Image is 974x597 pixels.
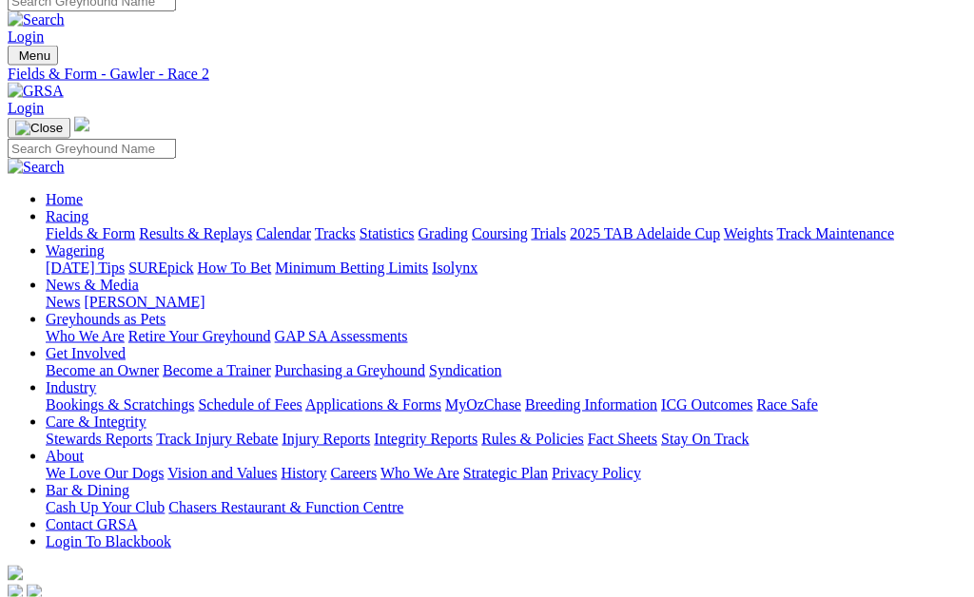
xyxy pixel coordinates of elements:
a: Stewards Reports [46,431,152,447]
a: Become a Trainer [163,362,271,378]
div: Bar & Dining [46,499,966,516]
a: Who We Are [46,328,125,344]
a: Grading [419,225,468,241]
a: Applications & Forms [305,396,441,413]
a: [DATE] Tips [46,260,125,276]
a: Breeding Information [525,396,657,413]
a: Industry [46,379,96,395]
a: News & Media [46,277,139,293]
a: Become an Owner [46,362,159,378]
div: Get Involved [46,362,966,379]
a: Tracks [315,225,356,241]
a: GAP SA Assessments [275,328,408,344]
div: Greyhounds as Pets [46,328,966,345]
a: Schedule of Fees [198,396,302,413]
span: Menu [19,48,50,63]
a: Home [46,191,83,207]
a: Fact Sheets [588,431,657,447]
a: About [46,448,84,464]
a: Care & Integrity [46,414,146,430]
a: Isolynx [432,260,477,276]
a: Vision and Values [167,465,277,481]
a: Login [8,29,44,45]
a: News [46,294,80,310]
img: Close [15,121,63,136]
a: Track Maintenance [777,225,894,241]
a: Fields & Form [46,225,135,241]
img: Search [8,159,65,176]
button: Toggle navigation [8,118,70,139]
a: Trials [531,225,566,241]
a: Weights [724,225,773,241]
div: Industry [46,396,966,414]
a: History [281,465,326,481]
a: Privacy Policy [552,465,641,481]
a: Login [8,100,44,116]
a: Wagering [46,242,105,259]
a: Coursing [472,225,528,241]
a: Minimum Betting Limits [275,260,428,276]
a: 2025 TAB Adelaide Cup [570,225,720,241]
a: How To Bet [198,260,272,276]
a: Retire Your Greyhound [128,328,271,344]
a: [PERSON_NAME] [84,294,205,310]
img: logo-grsa-white.png [8,566,23,581]
img: Search [8,11,65,29]
a: Get Involved [46,345,126,361]
a: Fields & Form - Gawler - Race 2 [8,66,966,83]
a: Greyhounds as Pets [46,311,166,327]
img: logo-grsa-white.png [74,117,89,132]
a: Bookings & Scratchings [46,396,194,413]
a: Bar & Dining [46,482,129,498]
a: Careers [330,465,377,481]
a: Login To Blackbook [46,533,171,549]
a: Statistics [360,225,415,241]
a: SUREpick [128,260,193,276]
a: Race Safe [756,396,817,413]
a: Injury Reports [282,431,370,447]
a: Contact GRSA [46,516,137,532]
a: Syndication [429,362,501,378]
a: Racing [46,208,88,224]
div: Racing [46,225,966,242]
button: Toggle navigation [8,46,58,66]
a: Cash Up Your Club [46,499,165,515]
img: GRSA [8,83,64,100]
a: Track Injury Rebate [156,431,278,447]
a: Strategic Plan [463,465,548,481]
div: About [46,465,966,482]
div: Care & Integrity [46,431,966,448]
a: Integrity Reports [374,431,477,447]
a: Who We Are [380,465,459,481]
div: News & Media [46,294,966,311]
a: Chasers Restaurant & Function Centre [168,499,403,515]
a: MyOzChase [445,396,521,413]
a: Stay On Track [661,431,749,447]
a: Purchasing a Greyhound [275,362,425,378]
input: Search [8,139,176,159]
a: Calendar [256,225,311,241]
a: We Love Our Dogs [46,465,164,481]
a: Rules & Policies [481,431,584,447]
a: Results & Replays [139,225,252,241]
a: ICG Outcomes [661,396,752,413]
div: Wagering [46,260,966,277]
